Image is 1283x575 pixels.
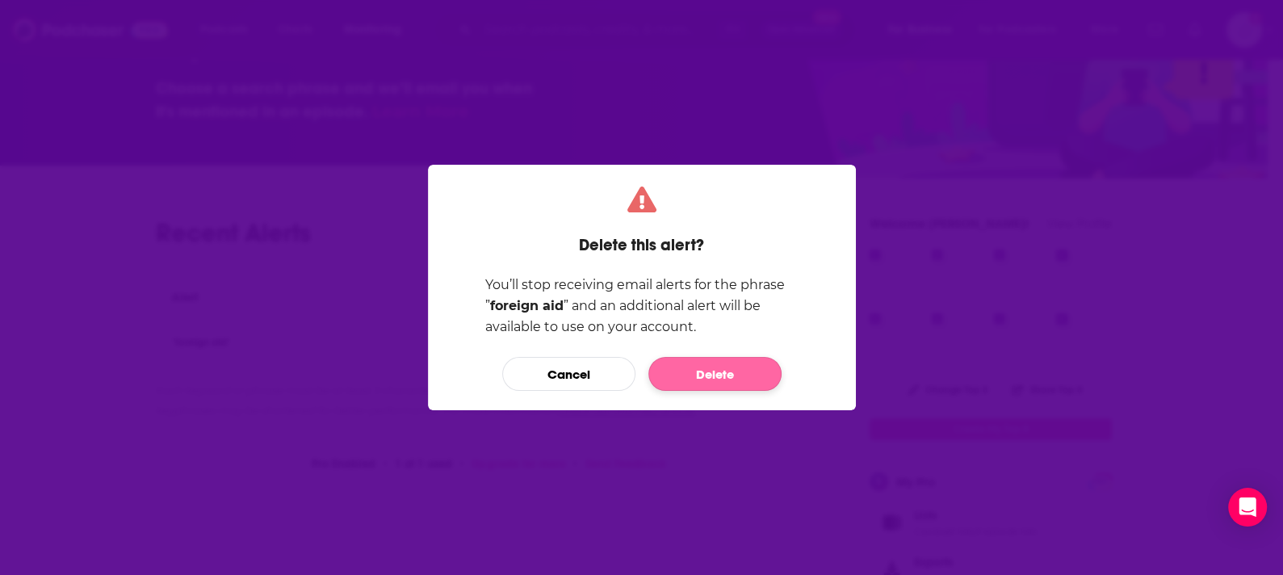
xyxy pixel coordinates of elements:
h1: Delete this alert? [579,235,704,255]
button: Cancel [502,357,635,391]
button: Delete [648,357,782,391]
b: foreign aid [490,298,564,313]
p: You’ll stop receiving email alerts for the phrase ” ” and an additional alert will be available t... [485,275,799,338]
div: Open Intercom Messenger [1228,488,1267,527]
